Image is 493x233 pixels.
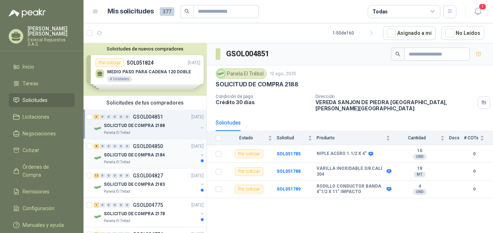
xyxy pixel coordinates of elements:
div: 0 [112,114,118,119]
span: # COTs [464,135,478,140]
img: Company Logo [94,183,102,192]
a: 3 0 0 0 0 0 GSOL004851[DATE] Company LogoSOLICITUD DE COMPRA 2188Panela El Trébol [94,113,205,136]
div: 8 [94,144,99,149]
p: SOLICITUD DE COMPRA 2184 [104,152,165,159]
div: 0 [118,114,124,119]
p: [PERSON_NAME] [PERSON_NAME] [28,26,75,36]
div: Por cotizar [235,150,263,158]
b: 0 [464,151,484,158]
img: Logo peakr [9,9,46,17]
div: 12 [94,173,99,178]
p: Panela El Trébol [104,218,130,224]
th: Producto [317,131,395,145]
div: Solicitudes de nuevos compradoresPor cotizarSOL051824[DATE] MEDIO PASO PARA CADENA 120 DOBLE4 Uni... [83,43,207,96]
div: UND [413,154,427,160]
p: VEREDA SANJON DE PIEDRA [GEOGRAPHIC_DATA] , [PERSON_NAME][GEOGRAPHIC_DATA] [315,99,475,111]
a: SOL051789 [277,187,301,192]
span: Cotizar [23,146,39,154]
div: Panela El Trébol [216,68,267,79]
div: 0 [100,173,105,178]
h1: Mis solicitudes [107,6,154,17]
div: 0 [125,173,130,178]
p: GSOL004850 [133,144,163,149]
p: [DATE] [191,202,204,209]
div: MT [414,172,425,177]
p: SOLICITUD DE COMPRA 2183 [104,181,165,188]
div: Todas [372,8,388,16]
a: SOL051785 [277,151,301,156]
p: SOLICITUD DE COMPRA 2188 [104,122,165,129]
div: 0 [106,144,111,149]
p: Crédito 30 días [216,99,310,105]
a: Licitaciones [9,110,75,124]
img: Company Logo [94,124,102,133]
b: 18 [395,166,445,172]
div: Solicitudes [216,119,241,127]
span: Solicitudes [23,96,48,104]
b: 16 [395,148,445,154]
th: Docs [449,131,464,145]
a: Cotizar [9,143,75,157]
div: 0 [112,144,118,149]
div: 0 [100,144,105,149]
a: Manuales y ayuda [9,218,75,232]
p: Panela El Trébol [104,159,130,165]
a: SOL051788 [277,169,301,174]
th: # COTs [464,131,493,145]
div: 0 [118,203,124,208]
b: 0 [464,168,484,175]
button: 1 [471,5,484,18]
b: NIPLE ACERO 1.1/2 X 4" [317,151,367,157]
a: 8 0 0 0 0 0 GSOL004850[DATE] Company LogoSOLICITUD DE COMPRA 2184Panela El Trébol [94,142,205,165]
p: 12 ago, 2025 [270,70,296,77]
a: Órdenes de Compra [9,160,75,182]
b: RODILLO CONDUCTOR BANDA 4"1/2 X 11" IMPACTO [317,184,385,195]
p: [DATE] [191,114,204,120]
a: Solicitudes [9,93,75,107]
a: 12 0 0 0 0 0 GSOL004827[DATE] Company LogoSOLICITUD DE COMPRA 2183Panela El Trébol [94,171,205,195]
b: 0 [464,186,484,193]
span: Tareas [23,79,38,87]
a: 1 0 0 0 0 0 GSOL004775[DATE] Company LogoSOLICITUD DE COMPRA 2178Panela El Trébol [94,201,205,224]
p: GSOL004827 [133,173,163,178]
div: 0 [106,114,111,119]
a: Inicio [9,60,75,74]
button: No Leídos [441,26,484,40]
div: 0 [100,114,105,119]
p: Esrecal Repuestos S.A.S. [28,38,75,46]
span: Solicitud [277,135,306,140]
th: Solicitud [277,131,317,145]
span: Negociaciones [23,130,56,138]
div: 1 [94,203,99,208]
div: Solicitudes de tus compradores [83,96,207,110]
p: [DATE] [191,143,204,150]
div: 0 [112,203,118,208]
div: 0 [106,203,111,208]
p: Panela El Trébol [104,130,130,136]
a: Remisiones [9,185,75,199]
p: Dirección [315,94,475,99]
img: Company Logo [94,154,102,162]
div: Por cotizar [235,167,263,176]
span: Cantidad [395,135,439,140]
p: Panela El Trébol [104,189,130,195]
span: search [395,52,400,57]
span: 1 [478,3,486,10]
div: Por cotizar [235,185,263,193]
button: Asignado a mi [383,26,436,40]
span: Configuración [23,204,54,212]
div: 0 [112,173,118,178]
div: 0 [106,173,111,178]
p: [DATE] [191,172,204,179]
div: 3 [94,114,99,119]
span: Inicio [23,63,34,71]
div: 0 [125,203,130,208]
button: Solicitudes de nuevos compradores [86,46,204,52]
div: 0 [125,114,130,119]
a: Negociaciones [9,127,75,140]
span: Licitaciones [23,113,49,121]
p: SOLICITUD DE COMPRA 2188 [216,81,298,88]
img: Company Logo [94,212,102,221]
h3: GSOL004851 [226,48,270,60]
